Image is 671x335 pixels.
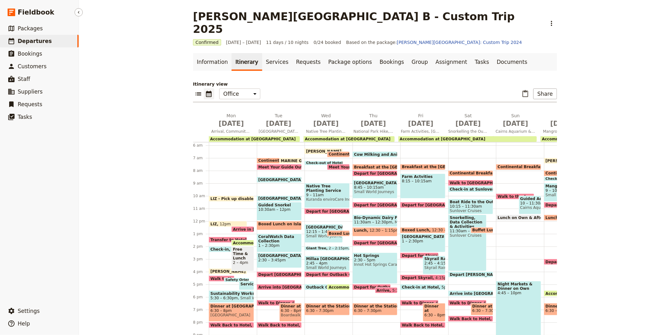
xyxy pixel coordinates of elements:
[258,234,300,243] span: CoralWatch Data Collection
[424,313,444,317] span: 6:30 – 8pm
[448,316,493,322] div: Walk Back to Hotel7:30pm
[354,190,396,194] span: Small World Journeys
[329,165,428,169] span: Meet Your Guide Outside Reception & Depart
[520,201,540,205] span: 10 – 11:30am
[400,137,485,141] span: Accommodation at [GEOGRAPHIC_DATA]
[305,183,350,208] div: Native Tree Planting Service Work9 – 11amKuranda enviroCare Inc
[519,196,541,214] div: Guided Aquarium Study Tour10 – 11:30amCairns Aquarium
[544,158,589,164] div: [PERSON_NAME] to office
[279,303,302,322] div: Dinner at The [GEOGRAPHIC_DATA]6:30 – 8pmBoardwalk Social
[401,113,441,128] h2: Fri
[450,171,518,175] span: Continental Breakfast at Hotel
[75,8,83,16] button: Hide menu
[258,253,300,258] span: [GEOGRAPHIC_DATA]
[398,113,446,136] button: Fri [DATE]Farm Activities, [GEOGRAPHIC_DATA] & Skyrail Cableway
[232,53,262,71] a: Itinerary
[354,258,396,262] span: 2:30 – 5pm
[354,171,425,175] span: Depart for [GEOGRAPHIC_DATA]
[306,193,348,197] span: 9 – 11am
[448,119,488,128] span: [DATE]
[546,304,588,308] span: Dinner at [GEOGRAPHIC_DATA]
[306,225,341,229] span: [GEOGRAPHIC_DATA]
[546,308,573,313] span: 6:30 – 7:30pm
[210,222,220,226] span: LIZ
[520,205,540,210] span: Cairns Aquarium
[354,228,370,233] span: Lunch
[544,202,589,208] div: Depart for [GEOGRAPHIC_DATA]
[353,151,398,157] div: Cow Milking and Animals
[402,234,444,239] span: [GEOGRAPHIC_DATA]
[305,208,350,214] div: Depart for [GEOGRAPHIC_DATA]
[258,196,305,201] span: [GEOGRAPHIC_DATA]
[400,234,445,252] div: [GEOGRAPHIC_DATA]1 – 2:30pm
[18,63,46,70] span: Customers
[258,272,322,277] span: Depart [GEOGRAPHIC_DATA]
[305,256,350,271] div: Millaa [GEOGRAPHIC_DATA]2:45 – 4pmSmall World Journeys
[220,222,231,226] span: 12pm
[210,277,296,281] span: Walk to Novotel for Activities & Dinner
[353,180,398,198] div: [GEOGRAPHIC_DATA]8:45 – 10:15amSmall World Journeys
[448,180,493,186] div: Walk to [GEOGRAPHIC_DATA]
[354,113,393,128] h2: Thu
[193,53,232,71] a: Information
[204,88,214,99] button: Calendar view
[306,184,348,193] span: Native Tree Planting Service Work
[306,304,348,308] span: Dinner at the Station
[209,290,254,303] div: Sustainability Workshop5:30 – 6:30pmSmall World Journeys
[329,231,359,235] span: Boxed Lunch
[18,51,42,57] span: Bookings
[432,53,471,71] a: Assignment
[498,165,566,169] span: Continental Breakfast at Hotel
[239,281,254,290] div: Service Project for the Homeless
[324,53,376,71] a: Package options
[209,246,247,252] div: Check-in2pm
[354,285,415,289] span: Depart for Outback Station
[259,119,299,128] span: [DATE]
[450,216,485,229] span: Snorkelling, Data Collection & Activities
[304,113,351,136] button: Wed [DATE]Native Tree Planting Service Work, Crater Lakes, Giant Trees, Waterfalls & Outback Catt...
[496,215,541,221] div: Lunch on Own & Afternoon Free Time
[400,275,445,281] div: Depart Skyrail4:15pm
[224,278,250,282] div: Safety Orientation
[446,129,491,134] span: Snorkelling the Outer Great Barrier Reef & Data Collection
[18,25,43,32] span: Packages
[498,282,540,291] span: Night Markets & Dinner on Own
[210,238,249,242] span: Transfer to Hotel
[546,216,586,220] span: Lunch in the Park
[450,233,485,238] span: Sunlover Cruises
[18,38,52,44] span: Departures
[193,88,204,99] button: List view
[279,158,302,164] div: MARINE GUIDES - Arrive at Office
[450,291,521,295] span: Arrive into [GEOGRAPHIC_DATA]
[257,300,295,306] div: Walk to Dinner6:15pm
[402,203,473,207] span: Depart for [GEOGRAPHIC_DATA]
[400,300,438,306] div: Walk to Dinner6:15pm
[256,129,301,134] span: [GEOGRAPHIC_DATA] [GEOGRAPHIC_DATA], Snorkelling & CoralWatch
[493,53,531,71] a: Documents
[210,304,252,308] span: Dinner at [GEOGRAPHIC_DATA]
[353,170,398,176] div: Depart for [GEOGRAPHIC_DATA]
[351,129,396,134] span: National Park Hike, Bio-Dynamic Dairy Farm & Hot Springs
[238,296,281,300] span: Small World Journeys
[400,284,445,290] div: Check-in at Hotel5pm
[231,246,254,271] div: Free Time & Lunch on Own2 – 4pm
[305,303,350,315] div: Dinner at the Station6:30 – 7:30pm
[436,301,450,305] span: 6:15pm
[546,188,581,193] span: 9 – 10:30am
[472,308,500,313] span: 6:30 – 7:30pm
[484,301,498,305] span: 6:15pm
[257,158,295,164] div: Continental Breakfast at Hotel
[520,197,540,201] span: Guided Aquarium Study Tour
[351,113,398,136] button: Thu [DATE]National Park Hike, Bio-Dynamic Dairy Farm & Hot Springs
[546,159,602,163] span: [PERSON_NAME] to office
[471,227,493,233] div: Buffet Lunch on the Boat
[354,119,393,128] span: [DATE]
[258,165,358,169] span: Meet Your Guide Outside Reception & Depart
[392,220,434,224] span: Mungalli Creek Dairy
[305,284,343,290] div: Outback Cattle Station
[209,237,247,243] div: Transfer to Hotel
[231,240,254,246] div: Accommodation at [GEOGRAPHIC_DATA]
[471,53,493,71] a: Tasks
[305,224,343,243] div: [GEOGRAPHIC_DATA]12:15 – 1:45pmSmall World Journeys
[546,291,634,295] span: Accommodation at [GEOGRAPHIC_DATA]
